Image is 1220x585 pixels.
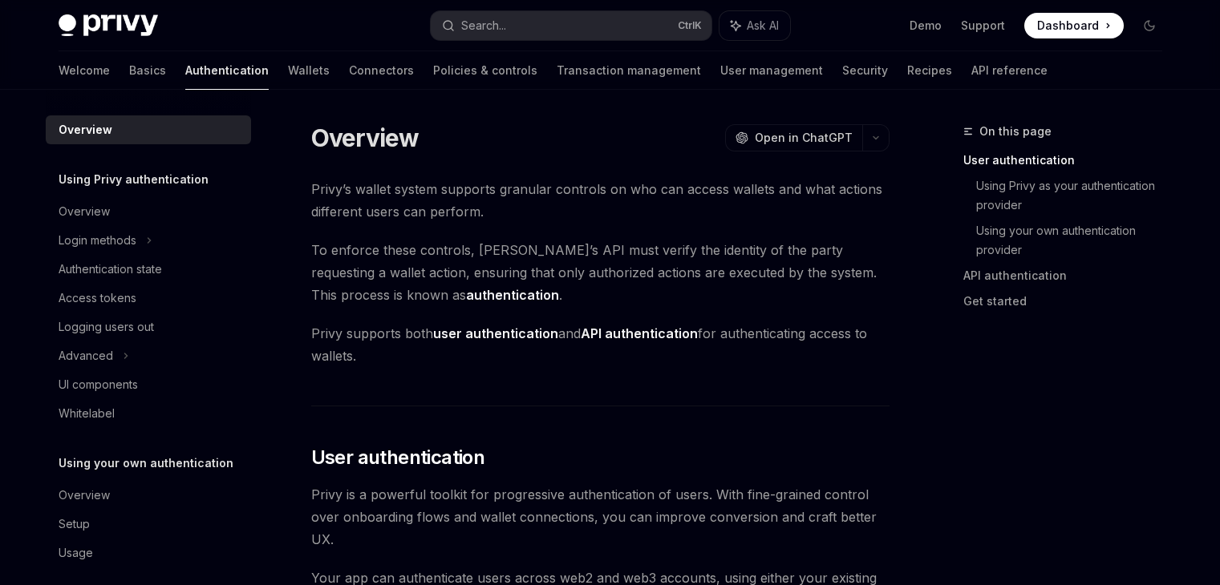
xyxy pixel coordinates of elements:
a: Authentication state [46,255,251,284]
div: Overview [59,202,110,221]
a: Overview [46,481,251,510]
a: Dashboard [1024,13,1124,38]
button: Toggle dark mode [1137,13,1162,38]
button: Open in ChatGPT [725,124,862,151]
a: Wallets [288,51,330,90]
a: API reference [971,51,1048,90]
a: Using Privy as your authentication provider [976,173,1175,218]
h5: Using Privy authentication [59,170,209,189]
a: Transaction management [557,51,701,90]
button: Ask AI [719,11,790,40]
h1: Overview [311,123,420,152]
span: Privy is a powerful toolkit for progressive authentication of users. With fine-grained control ov... [311,483,890,551]
div: Setup [59,514,90,534]
img: dark logo [59,14,158,37]
a: Logging users out [46,313,251,341]
span: Privy supports both and for authenticating access to wallets. [311,322,890,367]
div: UI components [59,375,138,394]
div: Usage [59,543,93,563]
a: Demo [910,18,942,34]
div: Overview [59,120,112,139]
span: Open in ChatGPT [755,130,853,146]
div: Authentication state [59,260,162,279]
span: Dashboard [1037,18,1099,34]
span: Privy’s wallet system supports granular controls on who can access wallets and what actions diffe... [311,178,890,223]
span: To enforce these controls, [PERSON_NAME]’s API must verify the identity of the party requesting a... [311,239,890,306]
div: Access tokens [59,288,136,308]
a: Get started [963,288,1175,314]
a: Access tokens [46,284,251,313]
a: Security [842,51,888,90]
a: Recipes [907,51,952,90]
strong: authentication [466,287,559,303]
div: Search... [461,16,506,35]
div: Login methods [59,231,136,250]
a: Welcome [59,51,110,90]
a: Overview [46,115,251,144]
a: Connectors [349,51,414,90]
a: UI components [46,370,251,399]
span: Ask AI [747,18,779,34]
span: Ctrl K [678,19,702,32]
a: User management [720,51,823,90]
div: Advanced [59,346,113,365]
strong: API authentication [581,325,698,341]
button: Search...CtrlK [431,11,711,40]
a: Usage [46,539,251,567]
a: Policies & controls [433,51,537,90]
a: Whitelabel [46,399,251,428]
div: Whitelabel [59,404,115,423]
a: Setup [46,510,251,539]
div: Overview [59,486,110,505]
h5: Using your own authentication [59,454,233,473]
a: Overview [46,197,251,226]
span: On this page [979,122,1052,141]
a: API authentication [963,263,1175,288]
a: Authentication [185,51,269,90]
a: User authentication [963,147,1175,173]
div: Logging users out [59,317,154,337]
a: Using your own authentication provider [976,218,1175,263]
span: User authentication [311,445,485,470]
strong: user authentication [433,325,558,341]
a: Basics [129,51,166,90]
a: Support [961,18,1005,34]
